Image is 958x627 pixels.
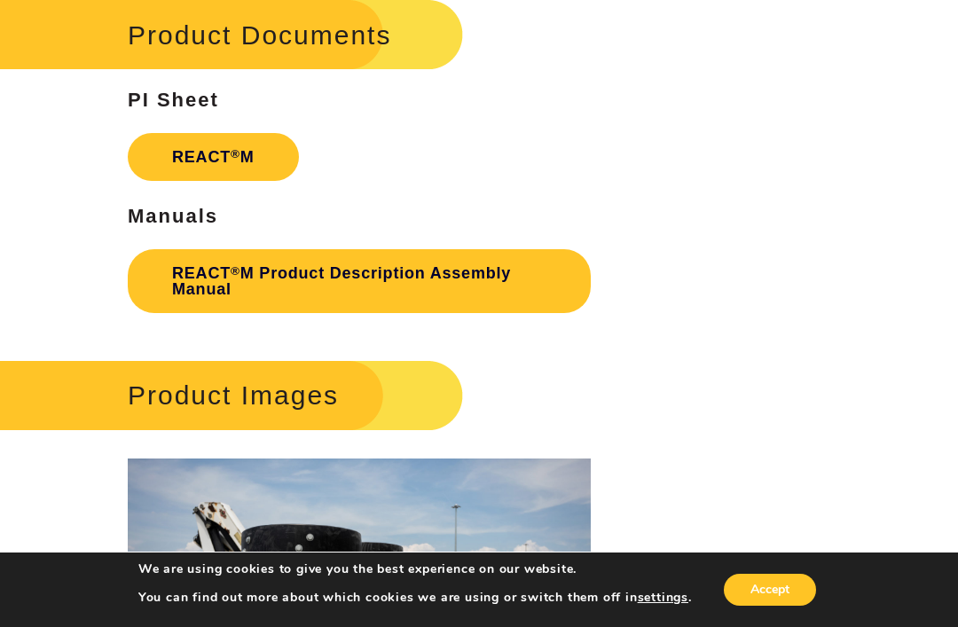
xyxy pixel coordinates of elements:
button: settings [638,590,688,606]
strong: PI Sheet [128,89,219,111]
a: REACT®M Product Description Assembly Manual [128,249,591,313]
strong: REACT M [172,148,255,166]
strong: Manuals [128,205,218,227]
button: Accept [724,574,816,606]
sup: ® [231,264,240,278]
sup: ® [231,147,240,161]
p: You can find out more about which cookies we are using or switch them off in . [138,590,692,606]
p: We are using cookies to give you the best experience on our website. [138,561,692,577]
a: REACT®M [128,133,299,181]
